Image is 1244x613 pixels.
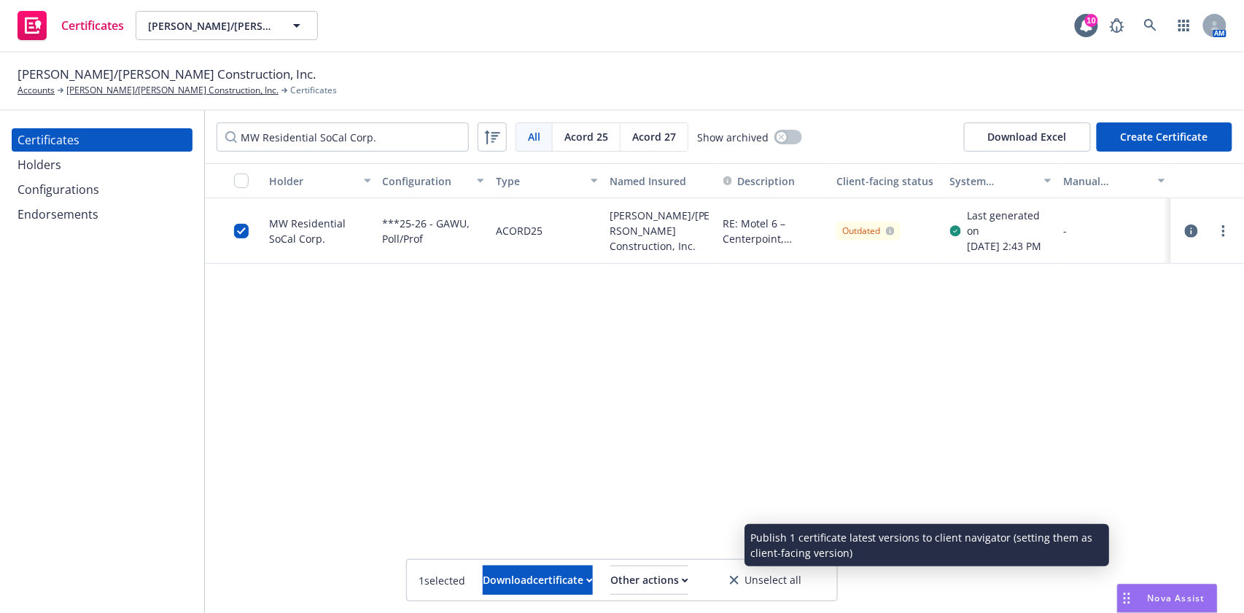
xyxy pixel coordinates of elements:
div: Holder [269,173,355,189]
span: Unselect all [745,575,801,585]
div: [DATE] 2:43 PM [967,238,1051,254]
div: Configurations [18,178,99,201]
span: Show archived [697,130,769,145]
button: Client-facing status [831,163,944,198]
div: Configuration [383,173,469,189]
div: MW Residential SoCal Corp. [269,216,371,246]
a: Endorsements [12,203,193,226]
button: Holder [263,163,377,198]
span: All [528,129,540,144]
div: Type [496,173,582,189]
button: Type [490,163,604,198]
span: Certificates [290,84,337,97]
a: [PERSON_NAME]/[PERSON_NAME] Construction, Inc. [66,84,279,97]
div: Other actions [610,566,688,594]
span: 1 selected [419,573,465,588]
div: ***25-26 - GAWU, Poll/Prof [383,207,485,254]
button: System certificate last generated [944,163,1058,198]
a: Switch app [1170,11,1199,40]
button: Nova Assist [1117,584,1218,613]
button: Named Insured [604,163,718,198]
div: 10 [1085,14,1098,27]
button: Manual certificate last generated [1057,163,1171,198]
div: Named Insured [610,173,712,189]
div: Client-facing status [836,173,938,189]
input: Toggle Row Selected [234,224,249,238]
span: Acord 27 [632,129,676,144]
div: [PERSON_NAME]/[PERSON_NAME] Construction, Inc. [604,198,718,264]
div: Outdated [842,224,895,238]
div: Download certificate [483,566,593,594]
button: Other actions [610,566,688,595]
a: Holders [12,153,193,176]
input: Filter by keyword [217,122,469,152]
button: Configuration [377,163,491,198]
button: Download Excel [964,122,1091,152]
a: more [1215,222,1232,240]
div: Drag to move [1118,585,1136,612]
button: Unselect all [706,566,825,595]
a: Certificates [12,5,130,46]
div: - [1063,223,1165,238]
span: [PERSON_NAME]/[PERSON_NAME] Construction, Inc. [148,18,274,34]
span: Nova Assist [1148,592,1205,604]
a: Configurations [12,178,193,201]
div: System certificate last generated [950,173,1036,189]
input: Select all [234,173,249,188]
button: [PERSON_NAME]/[PERSON_NAME] Construction, Inc. [136,11,318,40]
div: Manual certificate last generated [1063,173,1149,189]
button: Create Certificate [1097,122,1232,152]
div: Endorsements [18,203,98,226]
div: Certificates [18,128,79,152]
button: RE: Motel 6 – Centerpoint, [STREET_ADDRESS] MW Residential SoCal Corp.; City of [GEOGRAPHIC_DATA]... [723,216,825,246]
span: [PERSON_NAME]/[PERSON_NAME] Construction, Inc. [18,65,316,84]
a: Certificates [12,128,193,152]
div: Holders [18,153,61,176]
span: Certificates [61,20,124,31]
button: Description [723,173,796,189]
span: Acord 25 [564,129,608,144]
a: Accounts [18,84,55,97]
div: ACORD25 [496,207,543,254]
div: Last generated on [967,208,1051,238]
a: Search [1136,11,1165,40]
a: Report a Bug [1103,11,1132,40]
button: Downloadcertificate [483,566,593,595]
